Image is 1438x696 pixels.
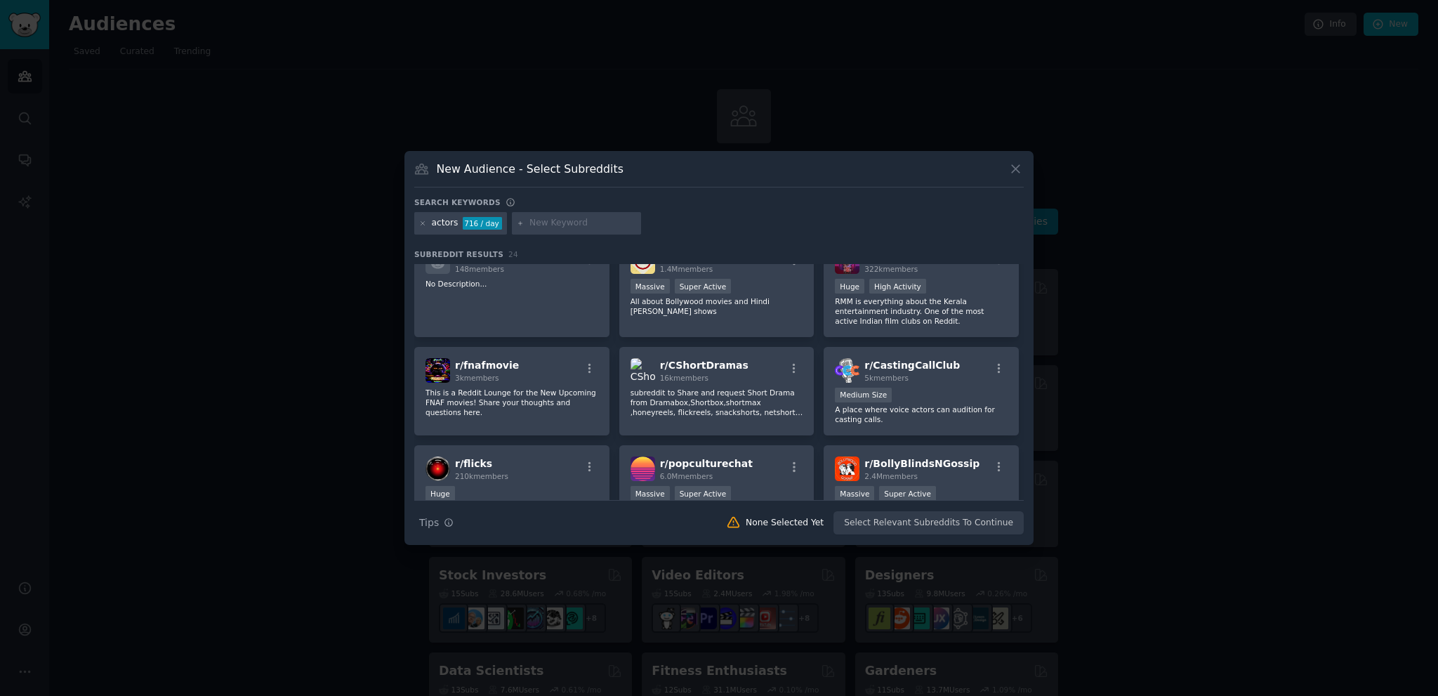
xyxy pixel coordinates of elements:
[660,472,713,480] span: 6.0M members
[426,486,455,501] div: Huge
[835,296,1008,326] p: RMM is everything about the Kerala entertainment industry. One of the most active Indian film clu...
[455,360,519,371] span: r/ fnafmovie
[675,279,732,294] div: Super Active
[835,358,859,383] img: CastingCallClub
[455,374,499,382] span: 3k members
[426,358,450,383] img: fnafmovie
[631,388,803,417] p: subreddit to Share and request Short Drama from Dramabox,Shortbox,shortmax ,honeyreels, flickreel...
[432,217,459,230] div: actors
[414,511,459,535] button: Tips
[746,517,824,530] div: None Selected Yet
[426,279,598,289] p: No Description...
[414,249,503,259] span: Subreddit Results
[864,472,918,480] span: 2.4M members
[864,265,918,273] span: 322k members
[426,457,450,481] img: flicks
[631,358,655,383] img: CShortDramas
[660,360,748,371] span: r/ CShortDramas
[835,486,874,501] div: Massive
[455,458,492,469] span: r/ flicks
[675,486,732,501] div: Super Active
[660,374,708,382] span: 16k members
[835,405,1008,424] p: A place where voice actors can audition for casting calls.
[660,265,713,273] span: 1.4M members
[864,458,979,469] span: r/ BollyBlindsNGossip
[835,388,892,402] div: Medium Size
[864,374,909,382] span: 5k members
[869,279,926,294] div: High Activity
[879,486,936,501] div: Super Active
[455,265,504,273] span: 148 members
[426,388,598,417] p: This is a Reddit Lounge for the New Upcoming FNAF movies! Share your thoughts and questions here.
[529,217,636,230] input: New Keyword
[414,197,501,207] h3: Search keywords
[631,296,803,316] p: All about Bollywood movies and Hindi [PERSON_NAME] shows
[660,458,753,469] span: r/ popculturechat
[835,457,859,481] img: BollyBlindsNGossip
[631,279,670,294] div: Massive
[463,217,502,230] div: 716 / day
[455,472,508,480] span: 210k members
[419,516,439,530] span: Tips
[864,360,960,371] span: r/ CastingCallClub
[835,279,864,294] div: Huge
[437,162,624,176] h3: New Audience - Select Subreddits
[508,250,518,258] span: 24
[631,457,655,481] img: popculturechat
[631,486,670,501] div: Massive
